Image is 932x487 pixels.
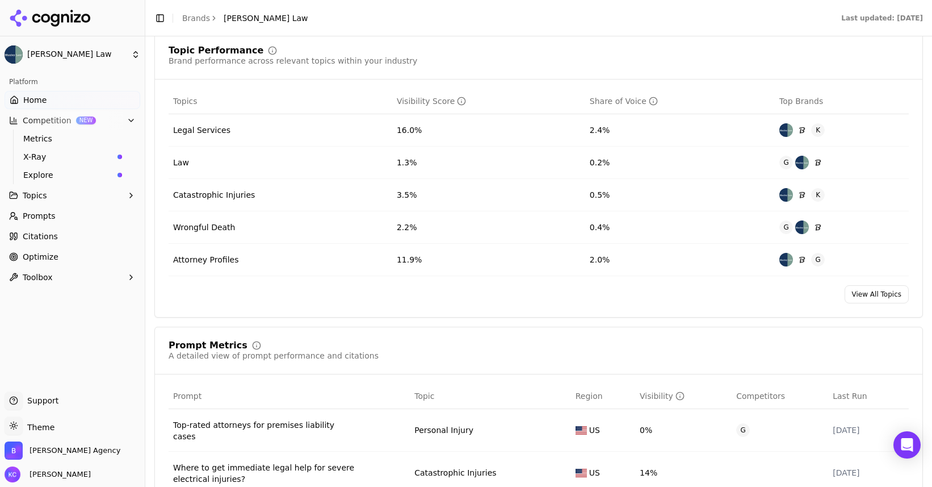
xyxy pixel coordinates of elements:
img: munley law [779,253,793,267]
span: Theme [23,423,54,432]
th: brandMentionRate [635,384,732,409]
img: the levin firm [811,220,825,234]
span: US [589,467,600,478]
span: US [589,424,600,436]
div: Prompt Metrics [169,341,247,350]
span: Region [576,390,603,402]
img: Bob Agency [5,442,23,460]
span: Competition [23,115,72,126]
a: Personal Injury [414,424,473,436]
div: Last updated: [DATE] [841,14,923,23]
a: Citations [5,227,140,245]
a: X-Ray [19,149,127,165]
img: Kristine Cunningham [5,467,20,482]
img: munley law [795,220,809,234]
a: Legal Services [173,124,230,136]
span: G [779,156,793,169]
img: the levin firm [811,156,825,169]
span: Topic [414,390,434,402]
div: Platform [5,73,140,91]
th: shareOfVoice [585,89,775,114]
a: Wrongful Death [173,222,235,233]
img: the levin firm [795,123,809,137]
span: [PERSON_NAME] Law [224,13,308,24]
div: Law [173,157,189,168]
div: 0.4% [590,222,770,233]
img: US flag [576,469,587,477]
span: [PERSON_NAME] [25,469,91,480]
span: NEW [76,116,96,124]
button: Open organization switcher [5,442,120,460]
div: 1.3% [397,157,581,168]
div: Data table [169,89,909,276]
div: [DATE] [833,424,904,436]
div: Brand performance across relevant topics within your industry [169,55,417,66]
a: Metrics [19,131,127,147]
span: Support [23,395,58,406]
span: Citations [23,231,58,242]
span: X-Ray [23,151,113,163]
a: View All Topics [845,285,909,303]
th: Region [571,384,635,409]
div: 14% [640,467,727,478]
div: 2.4% [590,124,770,136]
th: Prompt [169,384,410,409]
div: 2.2% [397,222,581,233]
span: Competitors [736,390,785,402]
div: 0.5% [590,189,770,201]
div: 0.2% [590,157,770,168]
a: Catastrophic Injuries [414,467,496,478]
span: Prompts [23,210,56,222]
th: visibilityScore [392,89,585,114]
span: K [811,188,825,202]
img: the levin firm [795,253,809,267]
th: Last Run [828,384,909,409]
div: Visibility [640,390,685,402]
button: Open user button [5,467,91,482]
th: Competitors [732,384,828,409]
div: 11.9% [397,254,581,265]
span: Topics [173,95,198,107]
img: munley law [779,188,793,202]
span: Top Brands [779,95,823,107]
a: Where to get immediate legal help for severe electrical injuries? [173,462,355,485]
span: G [779,220,793,234]
span: Bob Agency [30,446,120,456]
span: Topics [23,190,47,201]
span: Toolbox [23,272,53,283]
span: Metrics [23,133,122,144]
a: Top-rated attorneys for premises liability cases [173,419,355,442]
div: [DATE] [833,467,904,478]
a: Catastrophic Injuries [173,189,255,201]
div: 16.0% [397,124,581,136]
span: Prompt [173,390,201,402]
a: Home [5,91,140,109]
div: Open Intercom Messenger [893,431,921,459]
a: Prompts [5,207,140,225]
nav: breadcrumb [182,13,308,24]
div: Topic Performance [169,46,263,55]
div: Visibility Score [397,95,466,107]
th: Top Brands [775,89,909,114]
a: Brands [182,14,210,23]
span: G [811,253,825,267]
div: 0% [640,424,727,436]
span: Explore [23,169,113,181]
button: Toolbox [5,268,140,286]
th: Topics [169,89,392,114]
div: 2.0% [590,254,770,265]
span: Optimize [23,251,58,263]
th: Topic [410,384,570,409]
button: CompetitionNEW [5,111,140,130]
button: Topics [5,186,140,205]
div: 3.5% [397,189,581,201]
span: K [811,123,825,137]
div: Share of Voice [590,95,658,107]
span: G [736,423,750,437]
span: [PERSON_NAME] Law [27,49,127,60]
